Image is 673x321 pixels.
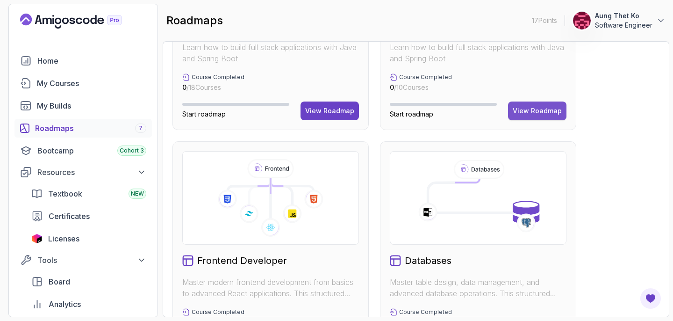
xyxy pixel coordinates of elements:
p: Master table design, data management, and advanced database operations. This structured learning ... [390,277,566,299]
button: Resources [14,164,152,181]
span: 7 [139,124,143,132]
div: Roadmaps [35,123,146,134]
p: 17 Points [532,16,557,25]
div: View Roadmap [513,106,562,116]
button: View Roadmap [301,102,359,120]
div: Resources [37,167,146,178]
div: My Builds [37,100,146,111]
img: jetbrains icon [31,234,43,243]
span: Certificates [49,211,90,222]
h2: roadmaps [166,13,223,28]
div: View Roadmap [305,106,354,116]
img: user profile image [573,12,591,29]
p: Master modern frontend development from basics to advanced React applications. This structured le... [182,277,359,299]
button: View Roadmap [508,102,566,120]
span: Cohort 3 [120,147,144,154]
button: user profile imageAung Thet KoSoftware Engineer [573,11,666,30]
span: 0 [182,83,186,91]
p: / 10 Courses [390,83,452,92]
p: Learn how to build full stack applications with Java and Spring Boot [182,42,359,64]
p: Course Completed [399,308,452,316]
div: Home [37,55,146,66]
p: / 18 Courses [182,83,244,92]
p: Course Completed [192,308,244,316]
a: home [14,51,152,70]
span: Analytics [49,299,81,310]
a: textbook [26,184,152,203]
p: Course Completed [192,73,244,81]
span: Board [49,276,70,287]
span: Licenses [48,233,79,244]
button: Tools [14,252,152,269]
a: bootcamp [14,141,152,160]
span: 0 [390,83,394,91]
h2: Databases [405,254,451,267]
a: roadmaps [14,119,152,138]
p: Learn how to build full stack applications with Java and Spring Boot [390,42,566,64]
span: Start roadmap [390,110,433,118]
span: NEW [131,190,144,197]
button: Open Feedback Button [639,287,662,310]
a: builds [14,96,152,115]
a: Landing page [20,14,143,29]
h2: Frontend Developer [197,254,287,267]
p: Aung Thet Ko [595,11,652,21]
a: certificates [26,207,152,226]
a: board [26,272,152,291]
p: Course Completed [399,73,452,81]
span: Start roadmap [182,110,226,118]
div: My Courses [37,78,146,89]
a: courses [14,74,152,93]
p: Software Engineer [595,21,652,30]
div: Tools [37,255,146,266]
span: Textbook [48,188,82,199]
a: licenses [26,229,152,248]
a: analytics [26,295,152,314]
div: Bootcamp [37,145,146,156]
